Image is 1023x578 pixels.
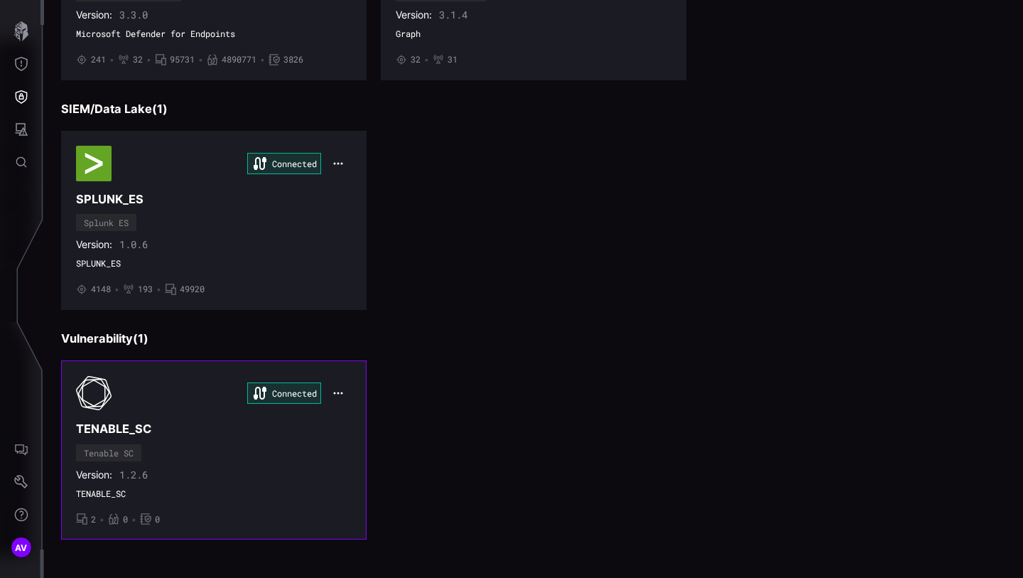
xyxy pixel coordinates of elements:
[411,54,421,65] span: 32
[91,514,96,525] span: 2
[91,54,106,65] span: 241
[61,331,1006,346] h3: Vulnerability ( 1 )
[84,218,129,227] div: Splunk ES
[76,192,352,207] h3: SPLUNK_ES
[119,238,148,251] span: 1.0.6
[439,9,467,21] span: 3.1.4
[76,469,112,481] span: Version:
[283,54,303,65] span: 3826
[448,54,458,65] span: 31
[76,422,352,437] h3: TENABLE_SC
[91,284,111,295] span: 4148
[114,284,119,295] span: •
[76,375,112,411] img: Tenable SC
[424,54,429,65] span: •
[119,9,148,21] span: 3.3.0
[76,9,112,21] span: Version:
[396,28,671,40] span: Graph
[155,514,160,525] span: 0
[61,102,1006,117] h3: SIEM/Data Lake ( 1 )
[198,54,203,65] span: •
[170,54,195,65] span: 95731
[260,54,265,65] span: •
[247,382,321,404] div: Connected
[123,514,128,525] span: 0
[138,284,153,295] span: 193
[146,54,151,65] span: •
[15,540,28,555] span: AV
[76,488,352,500] span: TENABLE_SC
[396,9,432,21] span: Version:
[1,531,42,564] button: AV
[109,54,114,65] span: •
[119,469,148,481] span: 1.2.6
[99,514,104,525] span: •
[76,258,352,269] span: SPLUNK_ES
[247,153,321,174] div: Connected
[84,449,134,457] div: Tenable SC
[156,284,161,295] span: •
[131,514,136,525] span: •
[76,238,112,251] span: Version:
[180,284,205,295] span: 49920
[222,54,256,65] span: 4890771
[133,54,143,65] span: 32
[76,146,112,181] img: Splunk ES
[76,28,352,40] span: Microsoft Defender for Endpoints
